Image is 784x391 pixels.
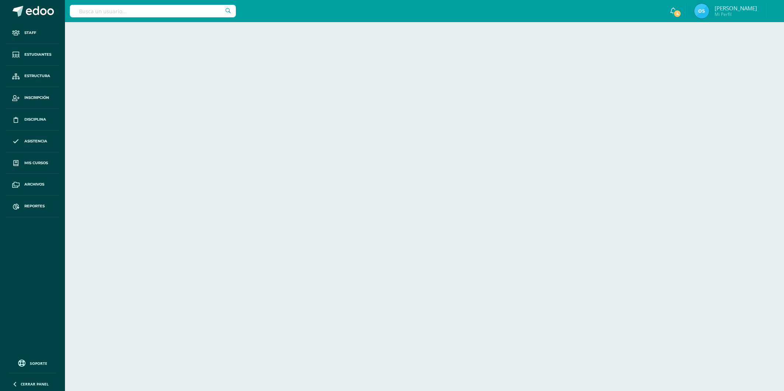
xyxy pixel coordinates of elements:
a: Reportes [6,195,59,217]
span: Soporte [30,361,47,366]
span: Estudiantes [24,52,51,58]
a: Soporte [9,358,56,368]
input: Busca un usuario... [70,5,236,17]
span: Archivos [24,181,44,187]
a: Mis cursos [6,152,59,174]
span: Reportes [24,203,45,209]
a: Estudiantes [6,44,59,66]
span: Disciplina [24,117,46,122]
a: Staff [6,22,59,44]
a: Estructura [6,66,59,87]
a: Disciplina [6,109,59,131]
a: Inscripción [6,87,59,109]
a: Archivos [6,174,59,195]
span: 4 [673,10,681,18]
span: Staff [24,30,36,36]
span: Estructura [24,73,50,79]
span: Asistencia [24,138,47,144]
span: Cerrar panel [21,381,49,387]
span: Inscripción [24,95,49,101]
span: [PERSON_NAME] [715,4,757,12]
img: 070b477f6933f8ce66674da800cc5d3f.png [694,4,709,18]
span: Mis cursos [24,160,48,166]
span: Mi Perfil [715,11,757,17]
a: Asistencia [6,131,59,152]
